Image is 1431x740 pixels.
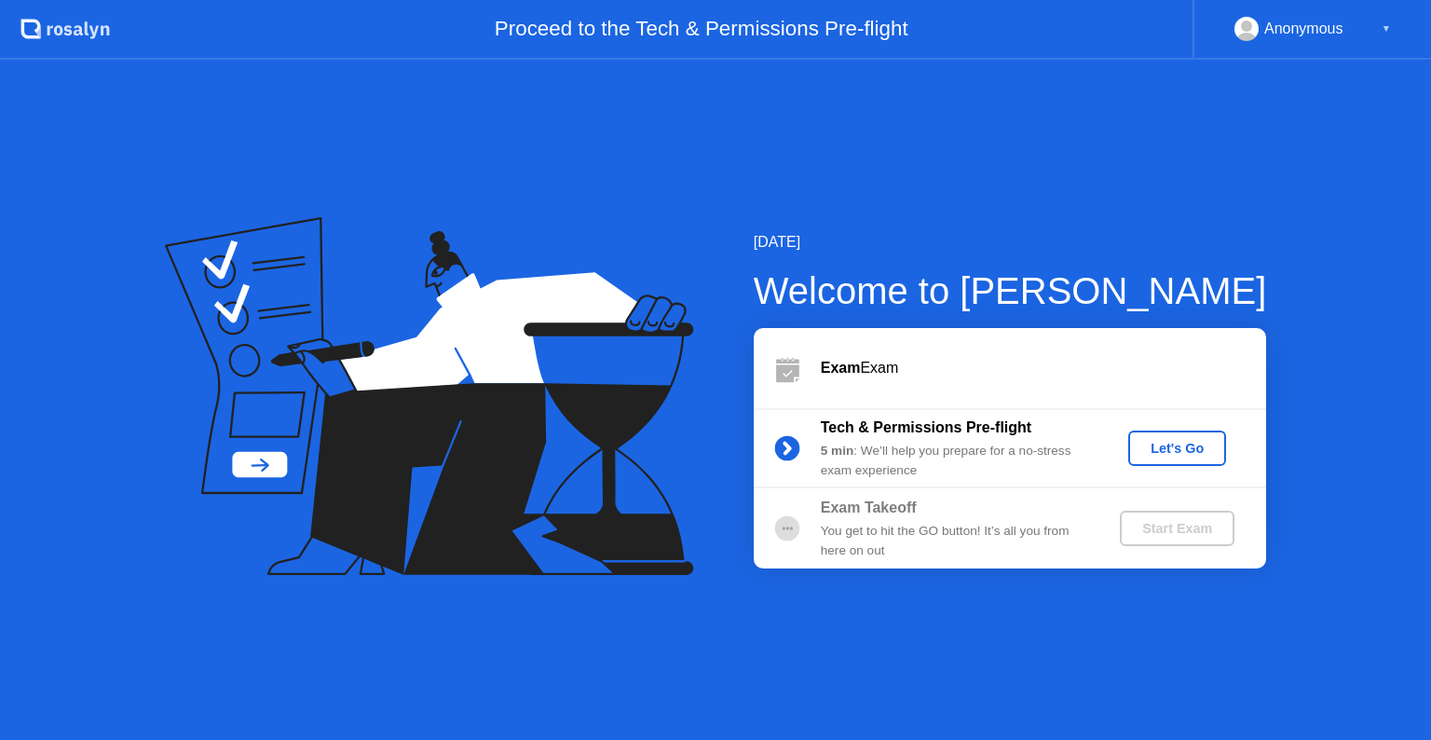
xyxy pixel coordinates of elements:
[754,231,1267,254] div: [DATE]
[1382,17,1391,41] div: ▼
[1120,511,1234,546] button: Start Exam
[821,360,861,376] b: Exam
[821,419,1031,435] b: Tech & Permissions Pre-flight
[821,500,917,515] b: Exam Takeoff
[754,263,1267,319] div: Welcome to [PERSON_NAME]
[821,442,1089,480] div: : We’ll help you prepare for a no-stress exam experience
[821,357,1266,379] div: Exam
[821,444,854,458] b: 5 min
[821,522,1089,560] div: You get to hit the GO button! It’s all you from here on out
[1264,17,1343,41] div: Anonymous
[1127,521,1227,536] div: Start Exam
[1136,441,1219,456] div: Let's Go
[1128,431,1226,466] button: Let's Go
